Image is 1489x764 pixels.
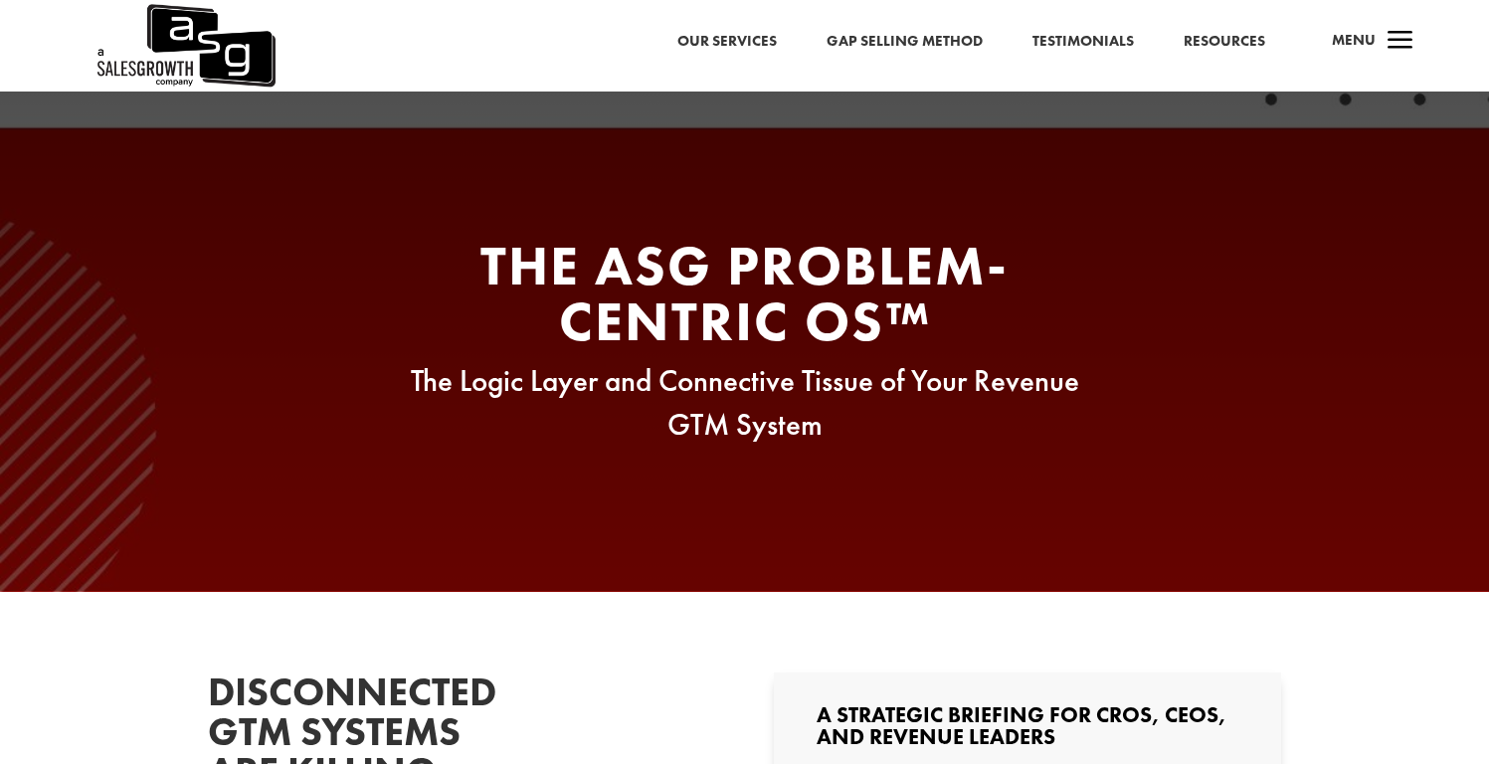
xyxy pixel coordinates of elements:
[1332,30,1376,50] span: Menu
[677,29,777,55] a: Our Services
[827,29,983,55] a: Gap Selling Method
[367,238,1123,359] h2: The ASG Problem-Centric OS™
[1184,29,1265,55] a: Resources
[1381,22,1420,62] span: a
[367,359,1123,446] p: The Logic Layer and Connective Tissue of Your Revenue GTM System
[817,704,1238,758] h3: A Strategic Briefing for CROs, CEOs, and Revenue Leaders
[1032,29,1134,55] a: Testimonials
